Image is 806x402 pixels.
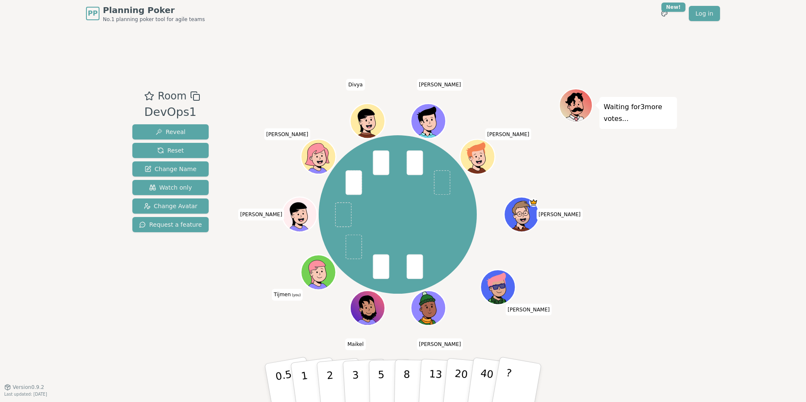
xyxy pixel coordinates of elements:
button: Version0.9.2 [4,384,44,391]
p: Waiting for 3 more votes... [604,101,673,125]
span: Request a feature [139,220,202,229]
span: Click to change your name [238,209,285,220]
button: Reveal [132,124,209,139]
span: Last updated: [DATE] [4,392,47,397]
span: Reset [157,146,184,155]
button: Reset [132,143,209,158]
span: Click to change your name [264,129,311,140]
span: Click to change your name [417,79,463,91]
span: Click to change your name [272,289,303,300]
button: Request a feature [132,217,209,232]
a: Log in [689,6,720,21]
span: Watch only [149,183,192,192]
span: Click to change your name [485,129,532,140]
span: Planning Poker [103,4,205,16]
span: Click to change your name [346,79,365,91]
div: New! [661,3,685,12]
button: Add as favourite [144,88,154,104]
button: Change Avatar [132,198,209,214]
span: Click to change your name [537,209,583,220]
span: (you) [291,293,301,297]
span: Click to change your name [417,338,463,350]
span: Room [158,88,186,104]
span: PP [88,8,97,19]
span: Version 0.9.2 [13,384,44,391]
button: Click to change your avatar [302,256,335,289]
span: Click to change your name [505,304,552,316]
span: Reveal [156,128,185,136]
div: DevOps1 [144,104,200,121]
span: Change Name [145,165,196,173]
span: No.1 planning poker tool for agile teams [103,16,205,23]
button: Watch only [132,180,209,195]
span: Click to change your name [345,338,365,350]
button: New! [657,6,672,21]
span: Change Avatar [144,202,198,210]
a: PPPlanning PokerNo.1 planning poker tool for agile teams [86,4,205,23]
button: Change Name [132,161,209,177]
span: Thijs is the host [529,198,538,207]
